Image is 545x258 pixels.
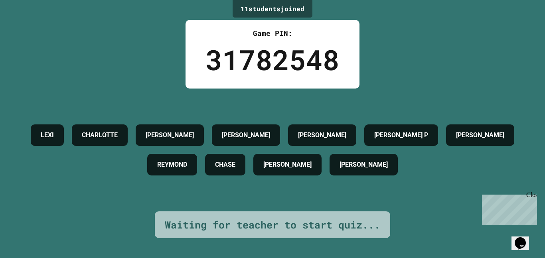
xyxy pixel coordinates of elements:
h4: [PERSON_NAME] [456,130,504,140]
div: Game PIN: [205,28,340,39]
h4: CHARLOTTE [82,130,118,140]
h4: CHASE [215,160,235,169]
h4: [PERSON_NAME] [222,130,270,140]
h4: [PERSON_NAME] [298,130,346,140]
h4: [PERSON_NAME] [263,160,312,169]
iframe: chat widget [479,191,537,225]
h4: [PERSON_NAME] P [374,130,428,140]
div: Waiting for teacher to start quiz... [165,217,380,232]
h4: [PERSON_NAME] [146,130,194,140]
div: 31782548 [205,39,340,81]
h4: [PERSON_NAME] [340,160,388,169]
div: Chat with us now!Close [3,3,55,51]
h4: LEXI [41,130,54,140]
h4: REYMOND [157,160,187,169]
iframe: chat widget [511,226,537,250]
